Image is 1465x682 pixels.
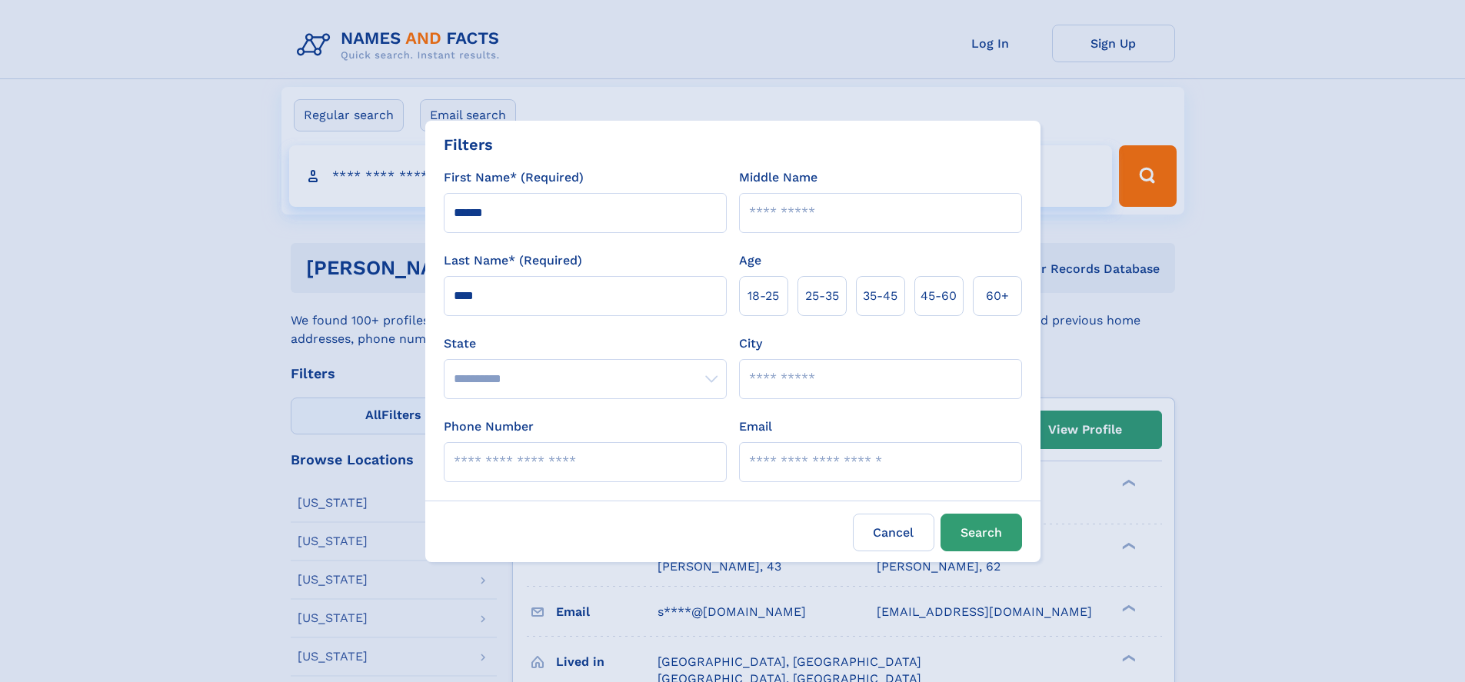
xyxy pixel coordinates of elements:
label: Cancel [853,514,934,551]
label: First Name* (Required) [444,168,584,187]
span: 45‑60 [921,287,957,305]
span: 25‑35 [805,287,839,305]
span: 60+ [986,287,1009,305]
label: Phone Number [444,418,534,436]
label: City [739,334,762,353]
div: Filters [444,133,493,156]
label: Middle Name [739,168,817,187]
button: Search [941,514,1022,551]
label: State [444,334,727,353]
label: Last Name* (Required) [444,251,582,270]
label: Email [739,418,772,436]
label: Age [739,251,761,270]
span: 18‑25 [747,287,779,305]
span: 35‑45 [863,287,897,305]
